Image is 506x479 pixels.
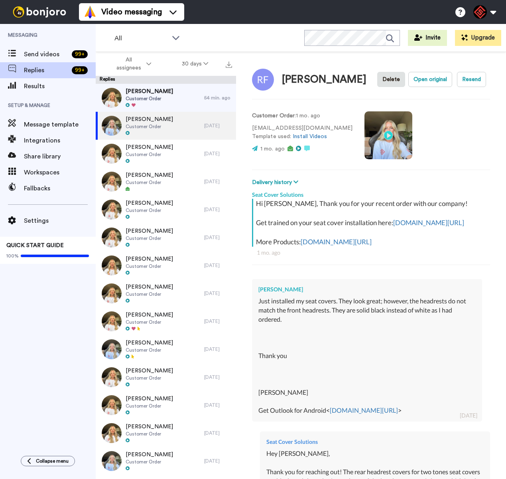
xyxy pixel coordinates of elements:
[204,458,232,464] div: [DATE]
[258,297,476,415] div: Just installed my seat covers. They look great; however, the headrests do not match the front hea...
[204,430,232,436] div: [DATE]
[408,72,452,87] button: Open original
[102,451,122,471] img: 69cb5289-6f68-4c42-9f23-daf942cf1056-thumb.jpg
[126,179,173,186] span: Customer Order
[252,178,301,187] button: Delivery history
[96,335,236,363] a: [PERSON_NAME]Customer Order[DATE]
[102,172,122,192] img: 3d5c8ce4-51f4-4b56-a874-141fb3aa49ed-thumb.jpg
[102,228,122,247] img: f0d36fcb-40ce-41f9-bc78-fb01478e433e-thumb.jpg
[24,216,96,226] span: Settings
[204,178,232,185] div: [DATE]
[96,363,236,391] a: [PERSON_NAME]Customer Order[DATE]
[24,120,96,129] span: Message template
[24,152,96,161] span: Share library
[102,88,122,108] img: 510d7485-7224-45f7-8d51-e209e135d2ea-thumb.jpg
[21,456,75,466] button: Collapse menu
[204,290,232,297] div: [DATE]
[260,146,285,152] span: 1 mo. ago
[252,187,490,199] div: Seat Cover Solutions
[226,61,232,68] img: export.svg
[96,391,236,419] a: [PERSON_NAME]Customer Order[DATE]
[330,406,398,414] a: [DOMAIN_NAME][URL]
[252,112,352,120] p: : 1 mo. ago
[72,50,88,58] div: 99 +
[101,6,162,18] span: Video messaging
[126,423,173,431] span: [PERSON_NAME]
[126,459,173,465] span: Customer Order
[252,69,274,91] img: Image of Ronald Finch
[96,419,236,447] a: [PERSON_NAME]Customer Order[DATE]
[126,339,173,347] span: [PERSON_NAME]
[102,283,122,303] img: 57b2b76f-255b-4d0f-ab7a-9db47b412f13-thumb.jpg
[126,151,173,158] span: Customer Order
[460,412,477,420] div: [DATE]
[455,30,501,46] button: Upgrade
[301,238,372,246] a: [DOMAIN_NAME][URL]
[72,66,88,74] div: 99 +
[126,311,173,319] span: [PERSON_NAME]
[252,124,352,141] p: [EMAIL_ADDRESS][DOMAIN_NAME] Template used:
[126,375,173,381] span: Customer Order
[293,134,327,139] a: Install Videos
[102,423,122,443] img: 5921c57c-d912-45fb-99d0-ebe8e6ed9a37-thumb.jpg
[102,255,122,275] img: 96e7cb33-0ad0-4b88-82f8-5b0011c9af66-thumb.jpg
[112,56,145,72] span: All assignees
[24,65,69,75] span: Replies
[126,95,173,102] span: Customer Order
[204,150,232,157] div: [DATE]
[126,283,173,291] span: [PERSON_NAME]
[97,53,167,75] button: All assignees
[102,116,122,136] img: d54859e9-cf5f-46b9-bba1-5f0ae0fa1de1-thumb.jpg
[84,6,96,18] img: vm-color.svg
[223,58,234,70] button: Export all results that match these filters now.
[126,227,173,235] span: [PERSON_NAME]
[114,34,168,43] span: All
[96,76,236,84] div: Replies
[102,200,122,220] img: de92132a-c6d4-4d94-beff-42c21891442a-thumb.jpg
[126,207,173,214] span: Customer Order
[126,347,173,353] span: Customer Order
[102,395,122,415] img: 62bcd009-1bee-4051-8405-fe6868544970-thumb.jpg
[126,143,173,151] span: [PERSON_NAME]
[126,367,173,375] span: [PERSON_NAME]
[204,374,232,380] div: [DATE]
[126,235,173,241] span: Customer Order
[408,30,447,46] button: Invite
[126,431,173,437] span: Customer Order
[126,319,173,325] span: Customer Order
[266,438,484,446] div: Seat Cover Solutions
[96,168,236,196] a: [PERSON_NAME]Customer Order[DATE]
[96,447,236,475] a: [PERSON_NAME]Customer Order[DATE]
[204,346,232,352] div: [DATE]
[204,234,232,241] div: [DATE]
[282,74,366,85] div: [PERSON_NAME]
[126,451,173,459] span: [PERSON_NAME]
[252,113,295,119] strong: Customer Order
[126,403,173,409] span: Customer Order
[256,199,488,247] div: Hi [PERSON_NAME], Thank you for your recent order with our company! Get trained on your seat cove...
[167,57,224,71] button: 30 days
[258,285,476,293] div: [PERSON_NAME]
[126,199,173,207] span: [PERSON_NAME]
[126,395,173,403] span: [PERSON_NAME]
[6,243,64,248] span: QUICK START GUIDE
[96,112,236,140] a: [PERSON_NAME]Customer Order[DATE]
[393,218,464,227] a: [DOMAIN_NAME][URL]
[257,249,485,257] div: 1 mo. ago
[377,72,405,87] button: Delete
[204,95,232,101] div: 54 min. ago
[457,72,486,87] button: Resend
[126,263,173,269] span: Customer Order
[96,140,236,168] a: [PERSON_NAME]Customer Order[DATE]
[10,6,69,18] img: bj-logo-header-white.svg
[102,367,122,387] img: c98c6500-209e-42dd-af4f-334dd5cb3ea1-thumb.jpg
[36,458,69,464] span: Collapse menu
[102,311,122,331] img: df15f537-7590-4922-902a-a0f9944ab2ee-thumb.jpg
[126,255,173,263] span: [PERSON_NAME]
[102,339,122,359] img: 654933cc-dacb-4231-b564-02dfa2f0c855-thumb.jpg
[24,49,69,59] span: Send videos
[102,144,122,164] img: 62401c04-7ad4-4ef9-b427-36f55b24b825-thumb.jpg
[6,253,19,259] span: 100%
[126,115,173,123] span: [PERSON_NAME]
[24,81,96,91] span: Results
